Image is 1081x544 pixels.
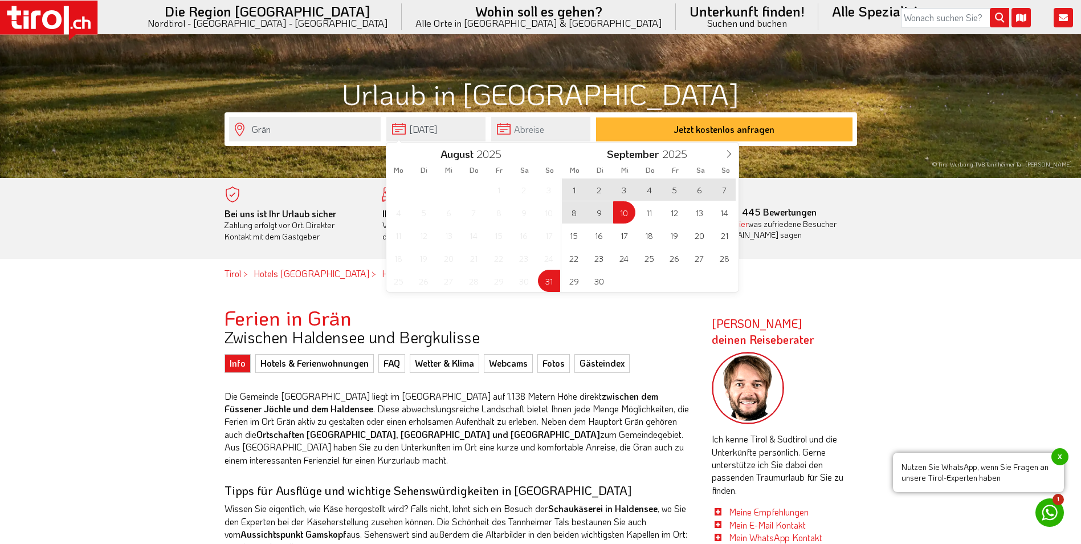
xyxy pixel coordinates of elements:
[712,352,785,425] img: frag-markus.png
[491,117,590,141] input: Abreise
[563,201,585,224] span: September 8, 2025
[437,167,462,174] span: Mi
[484,354,533,372] a: Webcams
[474,147,511,161] input: Year
[588,270,610,292] span: September 30, 2025
[256,428,600,440] strong: Ortschaften [GEOGRAPHIC_DATA], [GEOGRAPHIC_DATA] und [GEOGRAPHIC_DATA]
[225,267,241,279] a: Tirol
[537,167,562,174] span: So
[613,167,638,174] span: Mi
[1053,494,1064,505] span: 1
[588,224,610,246] span: September 16, 2025
[1035,498,1064,527] a: 1 Nutzen Sie WhatsApp, wenn Sie Fragen an unsere Tirol-Experten habenx
[699,218,840,241] div: was zufriedene Besucher über [DOMAIN_NAME] sagen
[663,178,686,201] span: September 5, 2025
[438,201,460,224] span: August 6, 2025
[563,224,585,246] span: September 15, 2025
[538,224,560,246] span: August 17, 2025
[713,178,736,201] span: September 7, 2025
[513,270,535,292] span: August 30, 2025
[254,267,369,279] a: Hotels [GEOGRAPHIC_DATA]
[382,208,501,220] b: Ihr Traumurlaub beginnt hier!
[713,167,738,174] span: So
[463,270,485,292] span: August 28, 2025
[699,206,817,218] b: - 445 Bewertungen
[538,247,560,269] span: August 24, 2025
[387,270,410,292] span: August 25, 2025
[729,506,809,518] a: Meine Empfehlungen
[415,18,662,28] small: Alle Orte in [GEOGRAPHIC_DATA] & [GEOGRAPHIC_DATA]
[663,201,686,224] span: September 12, 2025
[225,484,695,497] h3: Tipps für Ausflüge und wichtige Sehenswürdigkeiten in [GEOGRAPHIC_DATA]
[386,167,411,174] span: Mo
[240,528,346,540] strong: Aussichtspunkt Gamskopf
[688,224,711,246] span: September 20, 2025
[712,316,814,347] strong: [PERSON_NAME]
[893,453,1064,492] span: Nutzen Sie WhatsApp, wenn Sie Fragen an unsere Tirol-Experten haben
[638,167,663,174] span: Do
[548,502,658,514] strong: Schaukäserei in Haldensee
[487,167,512,174] span: Fr
[225,328,695,346] h3: Zwischen Haldensee und Bergkulisse
[488,201,510,224] span: August 8, 2025
[225,354,251,372] a: Info
[513,247,535,269] span: August 23, 2025
[148,18,388,28] small: Nordtirol - [GEOGRAPHIC_DATA] - [GEOGRAPHIC_DATA]
[588,167,613,174] span: Di
[410,354,479,372] a: Wetter & Klima
[638,247,660,269] span: September 25, 2025
[463,247,485,269] span: August 21, 2025
[588,201,610,224] span: September 9, 2025
[574,354,630,372] a: Gästeindex
[563,178,585,201] span: September 1, 2025
[225,78,857,109] h1: Urlaub in [GEOGRAPHIC_DATA]
[488,224,510,246] span: August 15, 2025
[387,224,410,246] span: August 11, 2025
[513,178,535,201] span: August 2, 2025
[688,201,711,224] span: September 13, 2025
[513,201,535,224] span: August 9, 2025
[663,247,686,269] span: September 26, 2025
[663,224,686,246] span: September 19, 2025
[563,270,585,292] span: September 29, 2025
[378,354,405,372] a: FAQ
[382,208,524,242] div: Von der Buchung bis zum Aufenthalt, der gesamte Ablauf ist unkompliziert
[440,149,474,160] span: August
[713,201,736,224] span: September 14, 2025
[413,247,435,269] span: August 19, 2025
[386,117,486,141] input: Anreise
[688,247,711,269] span: September 27, 2025
[659,147,696,161] input: Year
[387,201,410,224] span: August 4, 2025
[382,267,465,279] a: Hotels Tannheimer Tal
[712,332,814,347] span: deinen Reiseberater
[1011,8,1031,27] i: Karte öffnen
[463,224,485,246] span: August 14, 2025
[438,224,460,246] span: August 13, 2025
[413,270,435,292] span: August 26, 2025
[613,224,635,246] span: September 17, 2025
[225,208,336,220] b: Bei uns ist Ihr Urlaub sicher
[229,117,381,141] input: Wo soll's hingehen?
[225,306,695,329] h2: Ferien in Grän
[413,201,435,224] span: August 5, 2025
[638,224,660,246] span: September 18, 2025
[463,201,485,224] span: August 7, 2025
[387,247,410,269] span: August 18, 2025
[588,247,610,269] span: September 23, 2025
[225,390,658,415] strong: zwischen dem Füssener Jöchle und dem Haldensee
[713,247,736,269] span: September 28, 2025
[225,208,366,242] div: Zahlung erfolgt vor Ort. Direkter Kontakt mit dem Gastgeber
[1051,448,1068,465] span: x
[1054,8,1073,27] i: Kontakt
[413,224,435,246] span: August 12, 2025
[562,167,588,174] span: Mo
[488,247,510,269] span: August 22, 2025
[713,224,736,246] span: September 21, 2025
[607,149,659,160] span: September
[512,167,537,174] span: Sa
[488,178,510,201] span: August 1, 2025
[613,247,635,269] span: September 24, 2025
[688,167,713,174] span: Sa
[729,519,806,531] a: Mein E-Mail Kontakt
